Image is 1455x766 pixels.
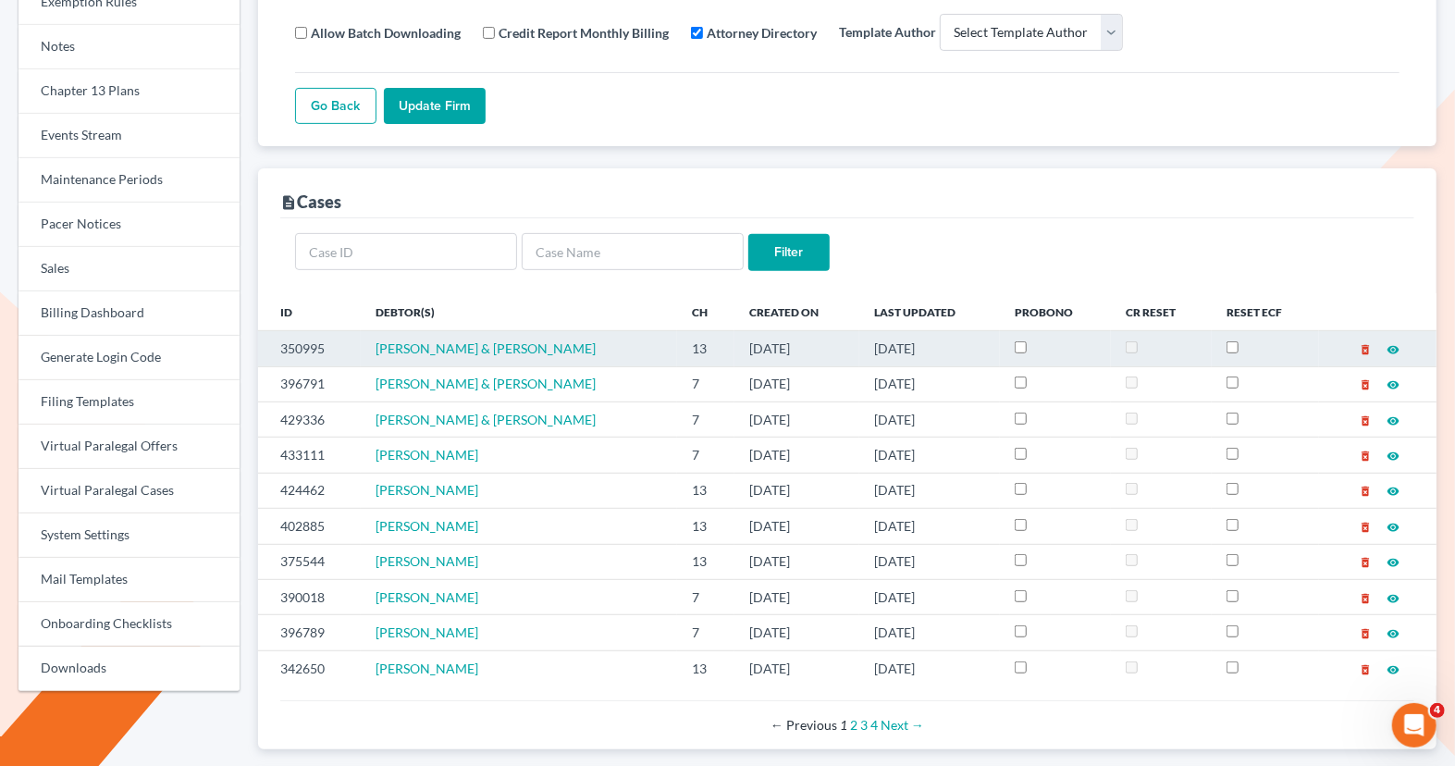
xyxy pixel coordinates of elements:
[258,293,361,330] th: ID
[734,438,859,473] td: [DATE]
[1359,485,1372,498] i: delete_forever
[677,331,734,366] td: 13
[734,579,859,614] td: [DATE]
[771,717,837,733] span: Previous page
[376,553,478,569] span: [PERSON_NAME]
[860,717,868,733] a: Page 3
[1359,450,1372,463] i: delete_forever
[677,293,734,330] th: Ch
[734,402,859,437] td: [DATE]
[677,509,734,544] td: 13
[376,518,478,534] a: [PERSON_NAME]
[859,402,1000,437] td: [DATE]
[1387,485,1400,498] i: visibility
[258,438,361,473] td: 433111
[18,25,240,69] a: Notes
[1387,482,1400,498] a: visibility
[1359,661,1372,676] a: delete_forever
[734,366,859,402] td: [DATE]
[1387,414,1400,427] i: visibility
[1387,627,1400,640] i: visibility
[1387,521,1400,534] i: visibility
[18,291,240,336] a: Billing Dashboard
[1387,663,1400,676] i: visibility
[734,331,859,366] td: [DATE]
[376,482,478,498] a: [PERSON_NAME]
[18,602,240,647] a: Onboarding Checklists
[1387,661,1400,676] a: visibility
[1359,340,1372,356] a: delete_forever
[859,366,1000,402] td: [DATE]
[1359,556,1372,569] i: delete_forever
[18,247,240,291] a: Sales
[677,438,734,473] td: 7
[734,473,859,508] td: [DATE]
[295,88,376,125] a: Go Back
[859,615,1000,650] td: [DATE]
[1387,592,1400,605] i: visibility
[1359,518,1372,534] a: delete_forever
[1392,703,1437,747] iframe: Intercom live chat
[881,717,924,733] a: Next page
[18,336,240,380] a: Generate Login Code
[18,558,240,602] a: Mail Templates
[1359,447,1372,463] a: delete_forever
[734,509,859,544] td: [DATE]
[859,331,1000,366] td: [DATE]
[748,234,830,271] input: Filter
[677,579,734,614] td: 7
[522,233,744,270] input: Case Name
[376,661,478,676] a: [PERSON_NAME]
[677,366,734,402] td: 7
[859,650,1000,686] td: [DATE]
[376,447,478,463] span: [PERSON_NAME]
[1359,378,1372,391] i: delete_forever
[1430,703,1445,718] span: 4
[677,473,734,508] td: 13
[1359,343,1372,356] i: delete_forever
[1359,376,1372,391] a: delete_forever
[376,376,596,391] a: [PERSON_NAME] & [PERSON_NAME]
[859,544,1000,579] td: [DATE]
[677,615,734,650] td: 7
[707,23,817,43] label: Attorney Directory
[870,717,878,733] a: Page 4
[311,23,461,43] label: Allow Batch Downloading
[376,340,596,356] a: [PERSON_NAME] & [PERSON_NAME]
[258,579,361,614] td: 390018
[677,402,734,437] td: 7
[376,412,596,427] a: [PERSON_NAME] & [PERSON_NAME]
[258,366,361,402] td: 396791
[1387,378,1400,391] i: visibility
[18,114,240,158] a: Events Stream
[361,293,677,330] th: Debtor(s)
[734,650,859,686] td: [DATE]
[1359,624,1372,640] a: delete_forever
[258,331,361,366] td: 350995
[1387,518,1400,534] a: visibility
[1000,293,1111,330] th: ProBono
[677,650,734,686] td: 13
[1359,414,1372,427] i: delete_forever
[1359,663,1372,676] i: delete_forever
[677,544,734,579] td: 13
[295,716,1400,735] div: Pagination
[859,509,1000,544] td: [DATE]
[1387,556,1400,569] i: visibility
[1387,589,1400,605] a: visibility
[295,233,517,270] input: Case ID
[1387,553,1400,569] a: visibility
[1387,340,1400,356] a: visibility
[18,380,240,425] a: Filing Templates
[734,615,859,650] td: [DATE]
[859,579,1000,614] td: [DATE]
[376,589,478,605] span: [PERSON_NAME]
[1359,521,1372,534] i: delete_forever
[1387,624,1400,640] a: visibility
[258,473,361,508] td: 424462
[18,425,240,469] a: Virtual Paralegal Offers
[734,293,859,330] th: Created On
[258,544,361,579] td: 375544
